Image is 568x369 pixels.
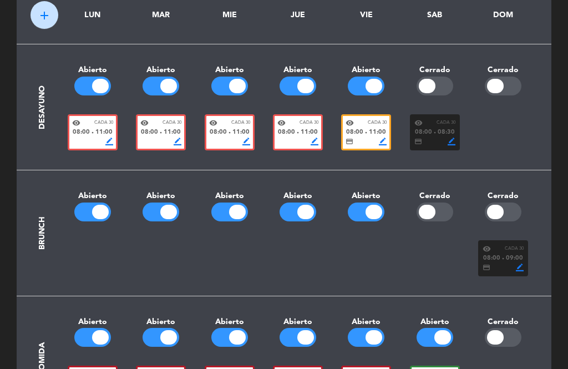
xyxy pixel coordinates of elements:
span: credit_card [483,264,490,271]
div: Abierto [58,64,126,77]
div: Abierto [263,64,332,77]
div: DOM [478,9,529,22]
div: Abierto [332,316,400,328]
div: LUN [67,9,118,22]
span: 11:00 [95,128,113,138]
span: fiber_manual_record [502,257,504,260]
div: Abierto [58,190,126,203]
span: 08:00 [278,128,295,138]
span: visibility [72,119,80,127]
div: Abierto [126,64,195,77]
div: Cerrado [469,190,537,203]
div: Abierto [263,190,332,203]
span: Cada 30 [163,119,181,127]
div: Abierto [263,316,332,328]
div: Desayuno [36,85,49,129]
span: Cada 30 [437,119,455,127]
span: 08:00 [141,128,158,138]
span: border_color [174,138,181,145]
div: Abierto [332,64,400,77]
div: Abierto [332,190,400,203]
span: fiber_manual_record [92,132,94,134]
span: border_color [516,264,524,271]
span: 11:00 [369,128,386,138]
span: fiber_manual_record [229,132,231,134]
div: Abierto [195,190,263,203]
span: 11:00 [232,128,250,138]
span: Cada 30 [368,119,387,127]
div: Abierto [400,316,469,328]
span: border_color [379,138,387,145]
span: visibility [483,245,491,253]
span: visibility [346,119,354,127]
span: 08:00 [483,254,500,264]
span: fiber_manual_record [160,132,162,134]
span: Cada 30 [505,245,524,252]
span: visibility [277,119,286,127]
div: Brunch [36,216,49,250]
span: fiber_manual_record [365,132,367,134]
span: border_color [242,138,250,145]
span: Cada 30 [300,119,318,127]
div: Abierto [58,316,126,328]
button: add [31,1,58,29]
div: Abierto [126,316,195,328]
span: 08:30 [438,128,455,138]
span: credit_card [414,138,422,145]
span: fiber_manual_record [297,132,299,134]
span: 11:00 [301,128,318,138]
span: 08:00 [210,128,227,138]
span: 11:00 [164,128,181,138]
span: Cada 30 [231,119,250,127]
span: border_color [105,138,113,145]
div: VIE [341,9,392,22]
div: Abierto [126,190,195,203]
span: credit_card [346,138,353,145]
span: border_color [448,138,455,145]
span: visibility [140,119,149,127]
span: Cada 30 [94,119,113,127]
div: Cerrado [400,190,469,203]
div: Abierto [195,316,263,328]
div: MIE [204,9,255,22]
span: 08:00 [73,128,90,138]
span: 09:00 [506,254,523,264]
span: visibility [209,119,217,127]
div: Cerrado [469,316,537,328]
div: Cerrado [400,64,469,77]
div: JUE [272,9,323,22]
div: Cerrado [469,64,537,77]
div: Abierto [195,64,263,77]
span: fiber_manual_record [434,132,436,134]
span: 08:00 [415,128,432,138]
div: SAB [409,9,460,22]
span: border_color [311,138,318,145]
div: MAR [135,9,186,22]
span: add [38,9,51,22]
span: 08:00 [346,128,363,138]
span: visibility [414,119,423,127]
